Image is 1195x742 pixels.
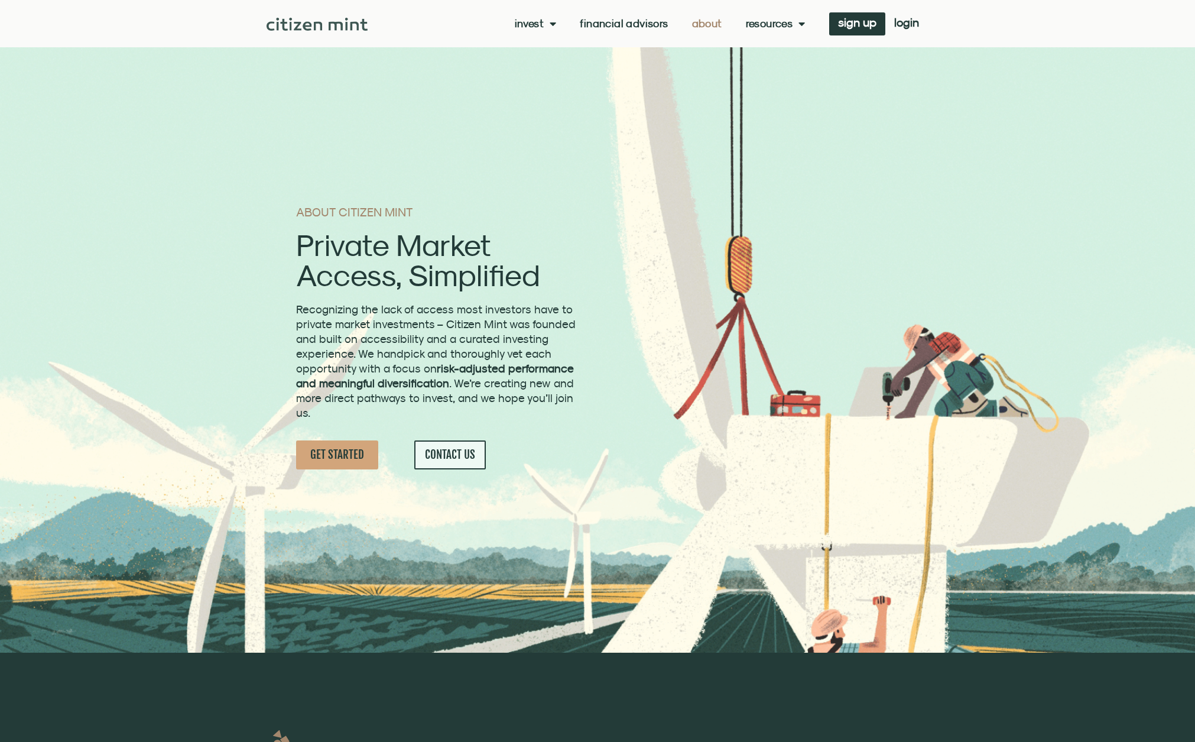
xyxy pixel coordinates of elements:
span: sign up [838,18,876,27]
a: About [692,18,722,30]
span: CONTACT US [425,448,475,462]
a: Invest [515,18,557,30]
nav: Menu [515,18,806,30]
span: Recognizing the lack of access most investors have to private market investments – Citizen Mint w... [296,303,576,419]
span: login [894,18,919,27]
a: CONTACT US [414,440,486,469]
a: GET STARTED [296,440,378,469]
a: sign up [829,12,885,35]
img: Citizen Mint [267,18,368,31]
h2: Private Market Access, Simplified [296,230,579,290]
a: Resources [746,18,806,30]
a: Financial Advisors [580,18,668,30]
a: login [885,12,928,35]
h1: ABOUT CITIZEN MINT [296,206,579,218]
span: GET STARTED [310,448,364,462]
